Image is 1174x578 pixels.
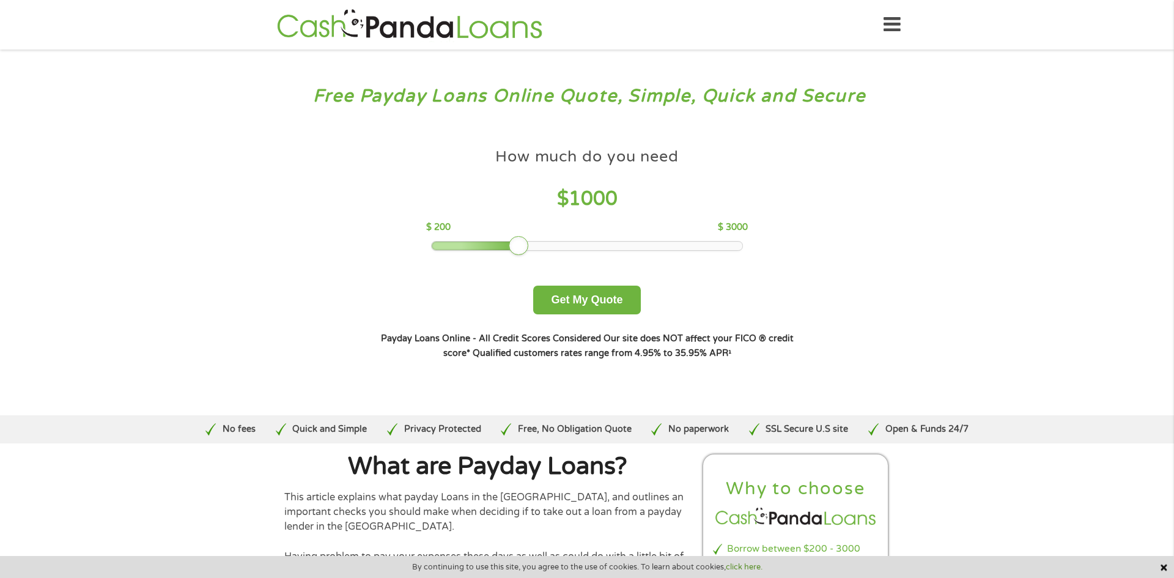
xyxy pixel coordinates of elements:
[381,333,601,344] strong: Payday Loans Online - All Credit Scores Considered
[284,490,690,535] p: This article explains what payday Loans in the [GEOGRAPHIC_DATA], and outlines an important check...
[35,85,1139,108] h3: Free Payday Loans Online Quote, Simple, Quick and Secure
[726,562,762,572] a: click here.
[713,478,878,500] h2: Why to choose
[495,147,679,167] h4: How much do you need
[404,423,481,436] p: Privacy Protected
[443,333,794,358] strong: Our site does NOT affect your FICO ® credit score*
[426,221,451,234] p: $ 200
[766,423,848,436] p: SSL Secure U.S site
[718,221,748,234] p: $ 3000
[569,187,618,210] span: 1000
[518,423,632,436] p: Free, No Obligation Quote
[885,423,969,436] p: Open & Funds 24/7
[223,423,256,436] p: No fees
[533,286,640,314] button: Get My Quote
[668,423,729,436] p: No paperwork
[713,542,878,556] li: Borrow between $200 - 3000
[426,187,747,212] h4: $
[473,348,731,358] strong: Qualified customers rates range from 4.95% to 35.95% APR¹
[292,423,367,436] p: Quick and Simple
[273,7,546,42] img: GetLoanNow Logo
[284,454,690,479] h1: What are Payday Loans?
[412,563,762,571] span: By continuing to use this site, you agree to the use of cookies. To learn about cookies,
